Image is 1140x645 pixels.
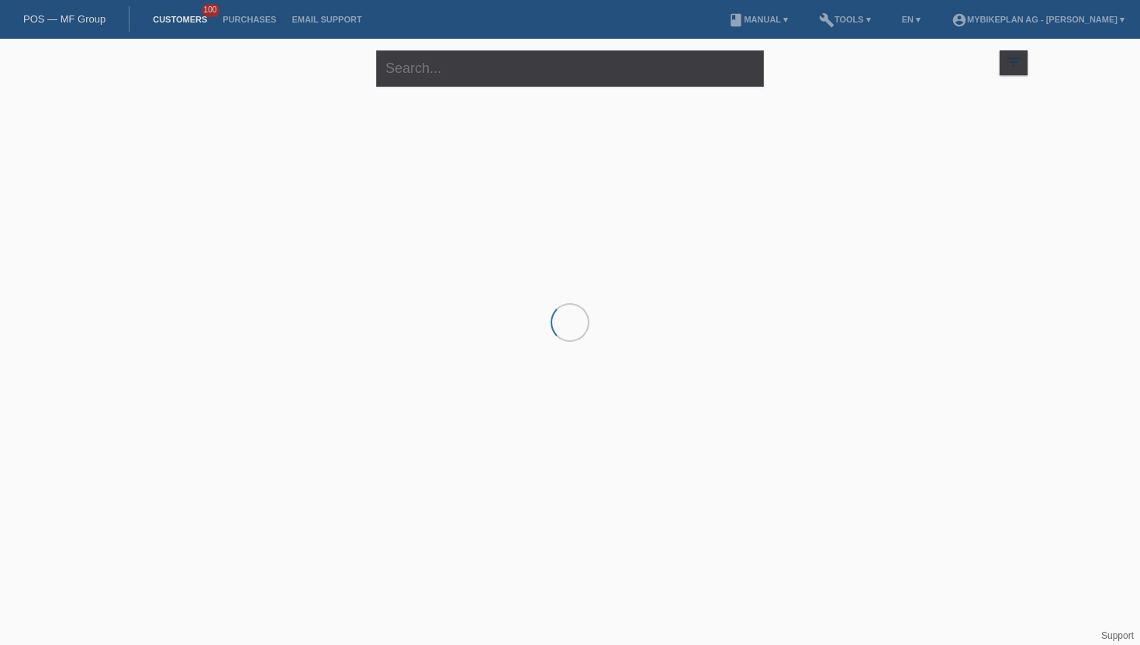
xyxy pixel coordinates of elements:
[1005,53,1022,71] i: filter_list
[944,15,1132,24] a: account_circleMybikeplan AG - [PERSON_NAME] ▾
[1101,630,1134,641] a: Support
[819,12,834,28] i: build
[894,15,928,24] a: EN ▾
[215,15,284,24] a: Purchases
[202,4,220,17] span: 100
[952,12,967,28] i: account_circle
[728,12,744,28] i: book
[811,15,879,24] a: buildTools ▾
[145,15,215,24] a: Customers
[23,13,105,25] a: POS — MF Group
[376,50,764,87] input: Search...
[720,15,796,24] a: bookManual ▾
[284,15,369,24] a: Email Support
